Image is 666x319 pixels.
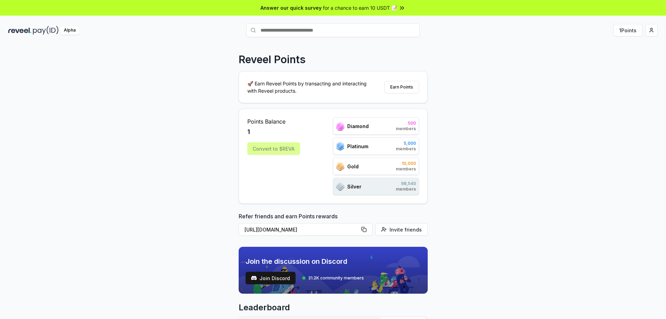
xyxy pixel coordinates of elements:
span: Silver [347,183,361,190]
img: ranks_icon [336,122,344,131]
span: 31.2K community members [308,275,364,281]
span: Platinum [347,143,368,150]
img: pay_id [33,26,59,35]
span: 10,000 [396,161,416,166]
a: testJoin Discord [246,272,296,284]
img: ranks_icon [336,142,344,151]
span: members [396,166,416,172]
span: 5,000 [396,141,416,146]
p: 🚀 Earn Reveel Points by transacting and interacting with Reveel products. [247,80,372,94]
span: members [396,146,416,152]
img: test [251,275,257,281]
button: Earn Points [384,81,419,93]
span: 500 [396,120,416,126]
button: [URL][DOMAIN_NAME] [239,223,373,236]
div: Alpha [60,26,79,35]
div: Refer friends and earn Points rewards [239,212,428,238]
span: Join Discord [259,275,290,282]
img: reveel_dark [8,26,32,35]
span: members [396,126,416,132]
span: Invite friends [390,226,422,233]
button: Invite friends [375,223,428,236]
span: members [396,186,416,192]
img: ranks_icon [336,162,344,171]
span: 98,540 [396,181,416,186]
span: 1 [247,127,250,137]
button: 1Points [613,24,642,36]
span: Diamond [347,123,369,130]
img: discord_banner [239,247,428,294]
span: Join the discussion on Discord [246,257,364,266]
span: Points Balance [247,117,300,126]
span: Answer our quick survey [261,4,322,11]
img: ranks_icon [336,182,344,191]
span: for a chance to earn 10 USDT 📝 [323,4,397,11]
span: Gold [347,163,359,170]
button: Join Discord [246,272,296,284]
p: Reveel Points [239,53,306,66]
span: Leaderboard [239,302,428,313]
